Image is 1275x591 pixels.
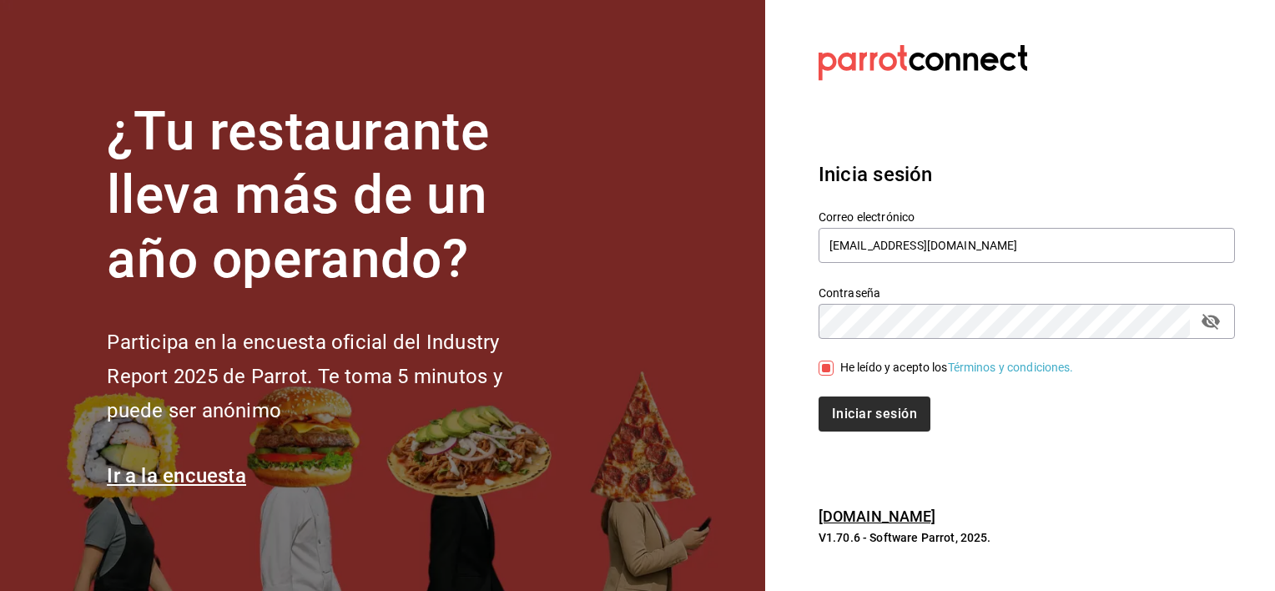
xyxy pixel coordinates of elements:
h1: ¿Tu restaurante lleva más de un año operando? [107,100,557,292]
a: Términos y condiciones. [948,361,1074,374]
h3: Inicia sesión [819,159,1235,189]
input: Ingresa tu correo electrónico [819,228,1235,263]
button: Campo de contraseña [1197,307,1225,336]
p: V1.70.6 - Software Parrot, 2025. [819,529,1235,546]
a: [DOMAIN_NAME] [819,508,936,525]
a: Ir a la encuesta [107,464,246,487]
button: Iniciar sesión [819,397,930,432]
label: Correo electrónico [819,210,1235,222]
label: Contraseña [819,286,1235,298]
h2: Participa en la encuesta oficial del Industry Report 2025 de Parrot. Te toma 5 minutos y puede se... [107,326,557,427]
div: He leído y acepto los [840,359,1074,376]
